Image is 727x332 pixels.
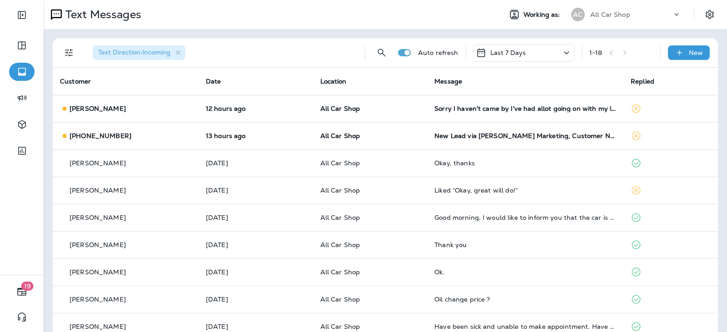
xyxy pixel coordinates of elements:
p: Last 7 Days [490,49,526,56]
div: Okay, thanks [434,159,616,167]
span: Date [206,77,221,85]
p: Oct 1, 2025 07:55 PM [206,105,306,112]
span: All Car Shop [320,322,360,331]
p: [PERSON_NAME] [70,105,126,112]
div: Have been sick and unable to make appointment. Have drs appt tomorrow so hopefully will get some ... [434,323,616,330]
p: Sep 25, 2025 04:32 PM [206,268,306,276]
span: All Car Shop [320,132,360,140]
button: Expand Sidebar [9,6,35,24]
span: Location [320,77,347,85]
button: 19 [9,282,35,301]
button: Search Messages [373,44,391,62]
span: All Car Shop [320,268,360,276]
div: Text Direction:Incoming [93,45,185,60]
p: [PERSON_NAME] [70,296,126,303]
p: [PERSON_NAME] [70,214,126,221]
p: [PERSON_NAME] [70,323,126,330]
div: New Lead via Merrick Marketing, Customer Name: David, Contact info: 5618702627, Job Info: Need to... [434,132,616,139]
div: Good morning, I would like to inform you that the car is no longer cooling today after I brought ... [434,214,616,221]
p: Text Messages [62,8,141,21]
span: 19 [21,282,34,291]
span: Replied [631,77,654,85]
p: All Car Shop [590,11,630,18]
span: Text Direction : Incoming [98,48,170,56]
span: Working as: [523,11,562,19]
span: All Car Shop [320,213,360,222]
div: AC [571,8,585,21]
p: Auto refresh [418,49,458,56]
span: All Car Shop [320,241,360,249]
p: [PERSON_NAME] [70,241,126,248]
p: Sep 30, 2025 02:47 PM [206,159,306,167]
p: Oct 1, 2025 06:36 PM [206,132,306,139]
p: [PERSON_NAME] [70,268,126,276]
div: 1 - 18 [589,49,603,56]
p: Sep 24, 2025 06:55 PM [206,323,306,330]
p: [PHONE_NUMBER] [70,132,131,139]
span: All Car Shop [320,295,360,303]
button: Settings [702,6,718,23]
div: Oil change price ? [434,296,616,303]
span: Customer [60,77,91,85]
p: Sep 28, 2025 08:40 AM [206,214,306,221]
p: Sep 26, 2025 12:42 PM [206,241,306,248]
span: All Car Shop [320,186,360,194]
p: Sep 24, 2025 07:06 PM [206,296,306,303]
div: Liked “Okay, great will do!” [434,187,616,194]
div: Thank you [434,241,616,248]
span: All Car Shop [320,104,360,113]
div: Ok. [434,268,616,276]
p: [PERSON_NAME] [70,187,126,194]
span: All Car Shop [320,159,360,167]
button: Filters [60,44,78,62]
div: Sorry I haven't came by I've had allot going on with my little brother. But I do have a quick que... [434,105,616,112]
p: Sep 30, 2025 11:06 AM [206,187,306,194]
span: Message [434,77,462,85]
p: New [689,49,703,56]
p: [PERSON_NAME] [70,159,126,167]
